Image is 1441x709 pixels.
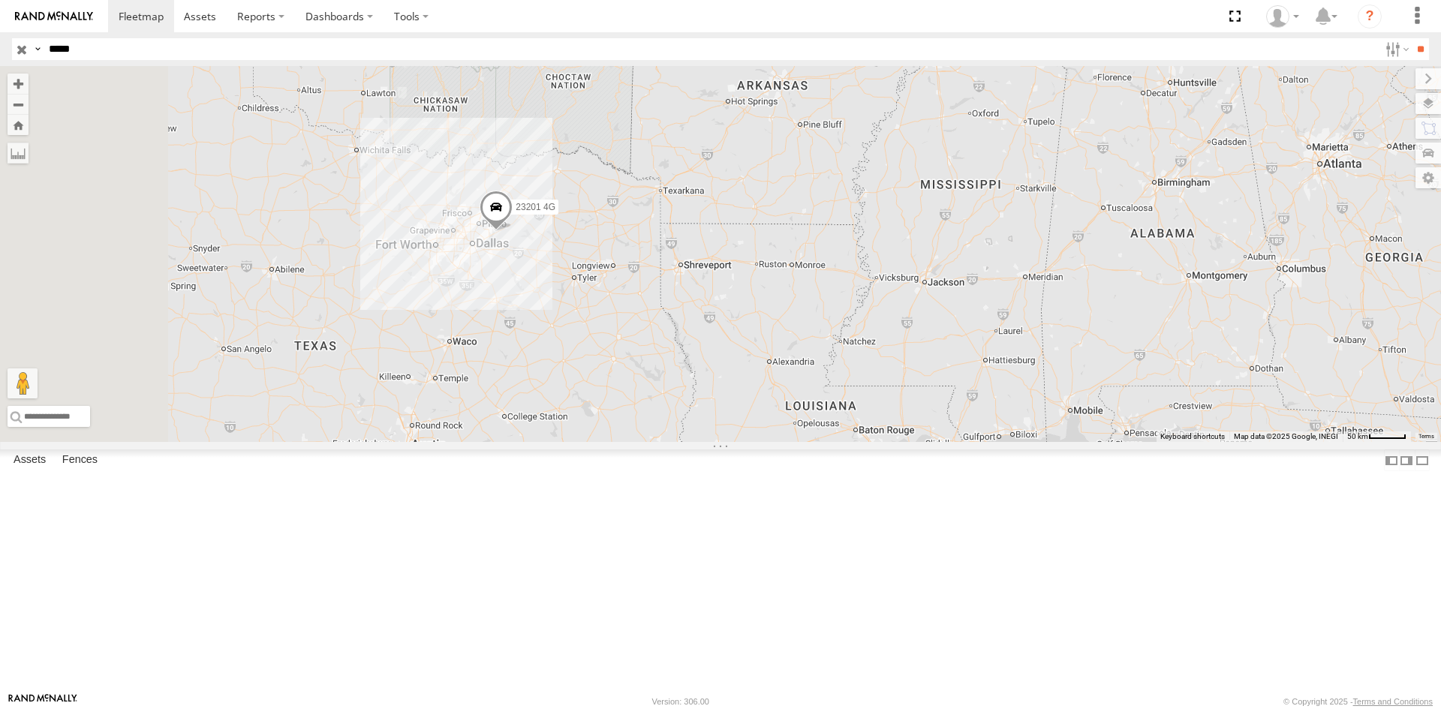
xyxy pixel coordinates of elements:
[15,11,93,22] img: rand-logo.svg
[1384,449,1399,471] label: Dock Summary Table to the Left
[1283,697,1433,706] div: © Copyright 2025 -
[8,115,29,135] button: Zoom Home
[1343,431,1411,442] button: Map Scale: 50 km per 47 pixels
[55,450,105,471] label: Fences
[1353,697,1433,706] a: Terms and Conditions
[8,368,38,398] button: Drag Pegman onto the map to open Street View
[1415,167,1441,188] label: Map Settings
[8,94,29,115] button: Zoom out
[1160,431,1225,442] button: Keyboard shortcuts
[1234,432,1338,440] span: Map data ©2025 Google, INEGI
[1418,434,1434,440] a: Terms (opens in new tab)
[8,694,77,709] a: Visit our Website
[652,697,709,706] div: Version: 306.00
[1261,5,1304,28] div: Andres Calderon
[6,450,53,471] label: Assets
[32,38,44,60] label: Search Query
[8,143,29,164] label: Measure
[8,74,29,94] button: Zoom in
[1347,432,1368,440] span: 50 km
[1399,449,1414,471] label: Dock Summary Table to the Right
[1415,449,1430,471] label: Hide Summary Table
[516,202,555,212] span: 23201 4G
[1358,5,1382,29] i: ?
[1379,38,1412,60] label: Search Filter Options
